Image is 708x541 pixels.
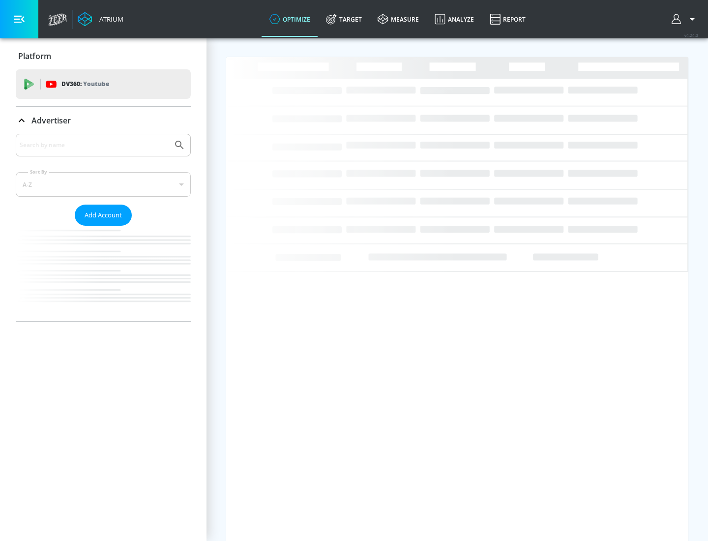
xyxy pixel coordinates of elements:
[482,1,533,37] a: Report
[16,172,191,197] div: A-Z
[18,51,51,61] p: Platform
[75,205,132,226] button: Add Account
[16,226,191,321] nav: list of Advertiser
[16,134,191,321] div: Advertiser
[16,107,191,134] div: Advertiser
[16,69,191,99] div: DV360: Youtube
[85,210,122,221] span: Add Account
[31,115,71,126] p: Advertiser
[684,32,698,38] span: v 4.24.0
[78,12,123,27] a: Atrium
[83,79,109,89] p: Youtube
[427,1,482,37] a: Analyze
[20,139,169,151] input: Search by name
[95,15,123,24] div: Atrium
[16,42,191,70] div: Platform
[28,169,49,175] label: Sort By
[318,1,370,37] a: Target
[61,79,109,90] p: DV360:
[370,1,427,37] a: measure
[262,1,318,37] a: optimize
